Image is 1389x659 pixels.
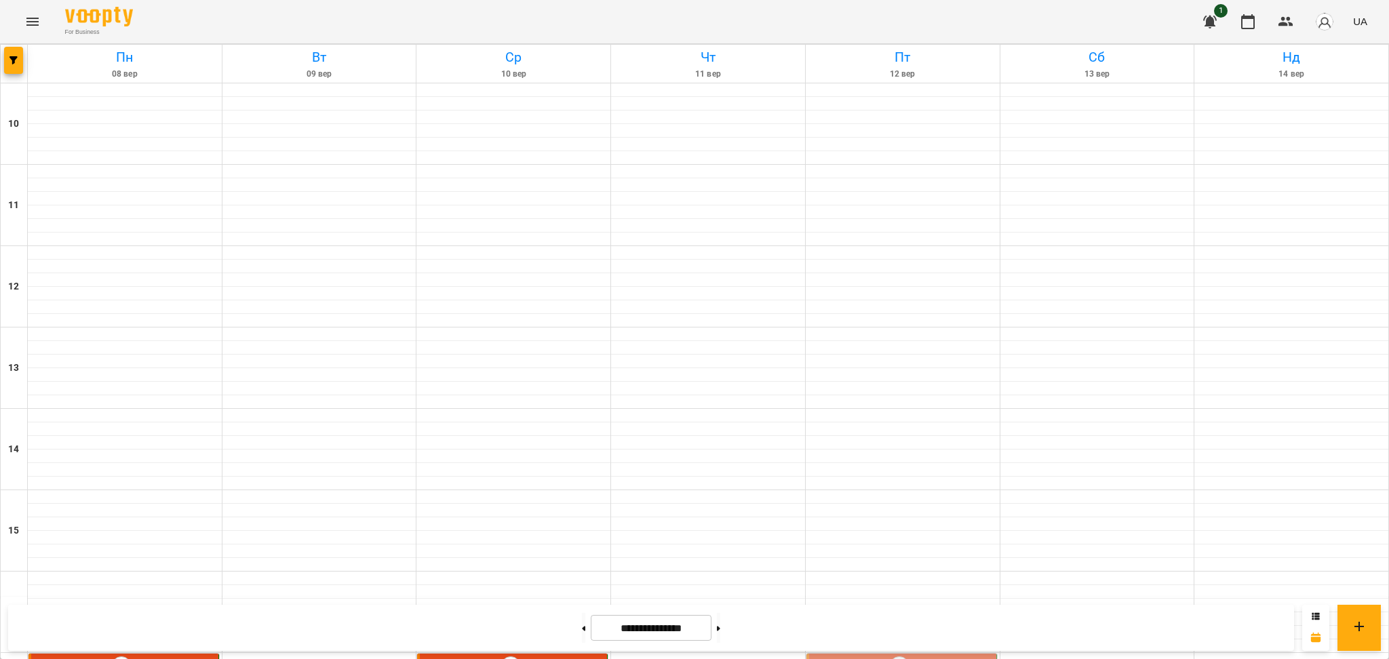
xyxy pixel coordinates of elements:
h6: Пт [808,47,998,68]
h6: Сб [1002,47,1192,68]
h6: 11 [8,198,19,213]
button: Menu [16,5,49,38]
img: avatar_s.png [1315,12,1334,31]
h6: 15 [8,523,19,538]
h6: 11 вер [613,68,803,81]
h6: 09 вер [224,68,414,81]
h6: Вт [224,47,414,68]
h6: 12 вер [808,68,998,81]
h6: 12 [8,279,19,294]
h6: 13 [8,361,19,376]
h6: 14 [8,442,19,457]
h6: Ср [418,47,608,68]
h6: 08 вер [30,68,220,81]
h6: 13 вер [1002,68,1192,81]
h6: 14 вер [1196,68,1386,81]
img: Voopty Logo [65,7,133,26]
button: UA [1348,9,1373,34]
h6: Чт [613,47,803,68]
span: UA [1353,14,1367,28]
h6: 10 вер [418,68,608,81]
span: For Business [65,28,133,37]
h6: 10 [8,117,19,132]
h6: Нд [1196,47,1386,68]
span: 1 [1214,4,1228,18]
h6: Пн [30,47,220,68]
